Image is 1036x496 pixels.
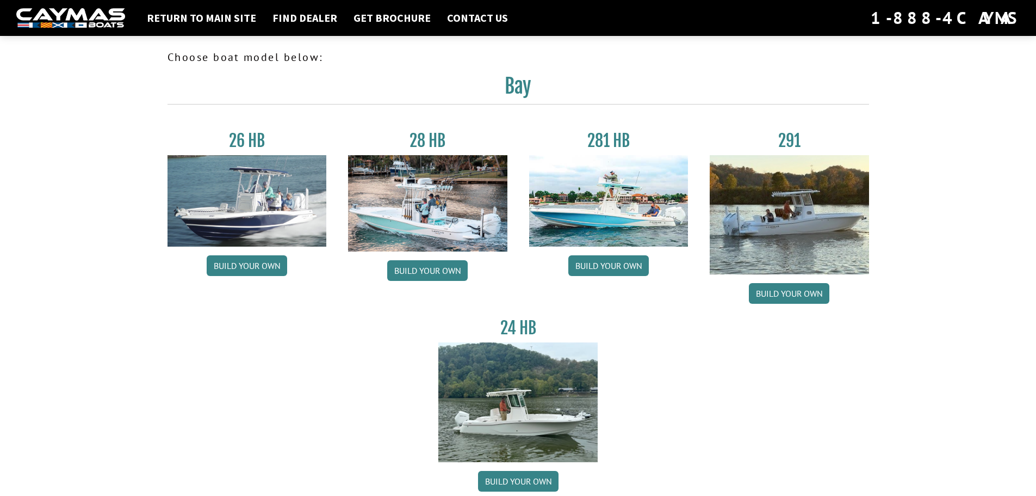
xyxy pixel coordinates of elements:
h3: 26 HB [168,131,327,151]
a: Build your own [478,471,559,492]
a: Build your own [387,260,468,281]
img: 291_Thumbnail.jpg [710,155,869,274]
h3: 281 HB [529,131,688,151]
div: 1-888-4CAYMAS [871,6,1020,30]
img: 24_HB_thumbnail.jpg [438,342,598,462]
img: white-logo-c9c8dbefe5ff5ceceb0f0178aa75bf4bb51f6bca0971e226c86eb53dfe498488.png [16,8,125,28]
h2: Bay [168,74,869,105]
a: Build your own [207,255,287,276]
a: Build your own [749,283,829,304]
h3: 28 HB [348,131,507,151]
a: Return to main site [141,11,262,25]
p: Choose boat model below: [168,49,869,65]
img: 26_new_photo_resized.jpg [168,155,327,247]
a: Build your own [568,255,649,276]
h3: 24 HB [438,318,598,338]
img: 28-hb-twin.jpg [529,155,688,247]
h3: 291 [710,131,869,151]
a: Get Brochure [348,11,436,25]
a: Find Dealer [267,11,343,25]
a: Contact Us [442,11,513,25]
img: 28_hb_thumbnail_for_caymas_connect.jpg [348,155,507,252]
